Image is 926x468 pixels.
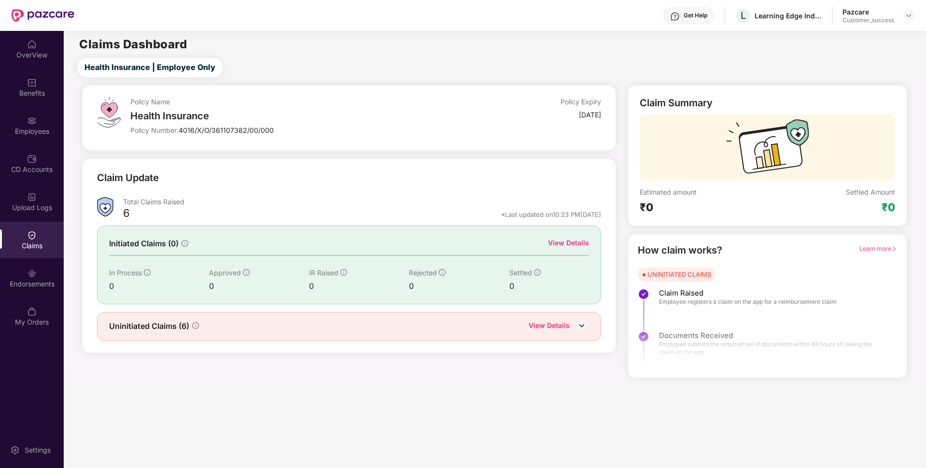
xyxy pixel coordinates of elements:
img: svg+xml;base64,PHN2ZyBpZD0iU3RlcC1Eb25lLTMyeDMyIiB4bWxucz0iaHR0cDovL3d3dy53My5vcmcvMjAwMC9zdmciIH... [638,288,649,300]
div: Policy Number: [130,126,444,135]
span: Settled [509,269,532,277]
span: info-circle [182,240,188,247]
div: Pazcare [842,7,894,16]
div: Get Help [684,12,707,19]
img: svg+xml;base64,PHN2ZyBpZD0iQ2xhaW0iIHhtbG5zPSJodHRwOi8vd3d3LnczLm9yZy8yMDAwL3N2ZyIgd2lkdGg9IjIwIi... [27,230,37,240]
img: svg+xml;base64,PHN2ZyB4bWxucz0iaHR0cDovL3d3dy53My5vcmcvMjAwMC9zdmciIHdpZHRoPSI0OS4zMiIgaGVpZ2h0PS... [97,97,121,128]
span: info-circle [144,269,151,276]
div: Settings [22,445,54,455]
span: Initiated Claims (0) [109,238,179,250]
img: svg+xml;base64,PHN2ZyBpZD0iRHJvcGRvd24tMzJ4MzIiIHhtbG5zPSJodHRwOi8vd3d3LnczLm9yZy8yMDAwL3N2ZyIgd2... [905,12,912,19]
img: svg+xml;base64,PHN2ZyBpZD0iVXBsb2FkX0xvZ3MiIGRhdGEtbmFtZT0iVXBsb2FkIExvZ3MiIHhtbG5zPSJodHRwOi8vd3... [27,192,37,202]
div: 6 [123,206,130,223]
img: svg+xml;base64,PHN2ZyBpZD0iRW1wbG95ZWVzIiB4bWxucz0iaHR0cDovL3d3dy53My5vcmcvMjAwMC9zdmciIHdpZHRoPS... [27,116,37,126]
span: IR Raised [309,269,338,277]
img: svg+xml;base64,PHN2ZyBpZD0iQmVuZWZpdHMiIHhtbG5zPSJodHRwOi8vd3d3LnczLm9yZy8yMDAwL3N2ZyIgd2lkdGg9Ij... [27,78,37,87]
span: info-circle [534,269,541,276]
div: Total Claims Raised [123,197,602,206]
span: info-circle [243,269,250,276]
span: info-circle [192,322,199,329]
div: Policy Name [130,97,444,106]
div: View Details [548,238,589,248]
img: svg+xml;base64,PHN2ZyBpZD0iSGVscC0zMngzMiIgeG1sbnM9Imh0dHA6Ly93d3cudzMub3JnLzIwMDAvc3ZnIiB3aWR0aD... [670,12,680,21]
img: svg+xml;base64,PHN2ZyBpZD0iSG9tZSIgeG1sbnM9Imh0dHA6Ly93d3cudzMub3JnLzIwMDAvc3ZnIiB3aWR0aD0iMjAiIG... [27,40,37,49]
span: Employee registers a claim on the app for a reimbursement claim [659,298,837,306]
span: Claim Raised [659,288,837,298]
div: Claim Summary [640,97,713,109]
span: right [891,246,897,252]
div: 0 [409,280,509,292]
div: Settled Amount [846,187,895,197]
img: ClaimsSummaryIcon [97,197,113,217]
div: [DATE] [579,110,601,119]
span: L [741,10,746,21]
img: New Pazcare Logo [12,9,74,22]
span: info-circle [439,269,446,276]
span: Learn more [859,245,897,252]
div: ₹0 [640,200,767,214]
div: Estimated amount [640,187,767,197]
span: Health Insurance | Employee Only [84,61,215,73]
div: ₹0 [882,200,895,214]
img: svg+xml;base64,PHN2ZyB3aWR0aD0iMTcyIiBoZWlnaHQ9IjExMyIgdmlld0JveD0iMCAwIDE3MiAxMTMiIGZpbGw9Im5vbm... [726,119,809,180]
div: 0 [209,280,309,292]
img: DownIcon [575,318,589,333]
div: Policy Expiry [561,97,601,106]
span: Approved [209,269,241,277]
img: svg+xml;base64,PHN2ZyBpZD0iQ0RfQWNjb3VudHMiIGRhdGEtbmFtZT0iQ0QgQWNjb3VudHMiIHhtbG5zPSJodHRwOi8vd3... [27,154,37,164]
div: 0 [109,280,209,292]
div: 0 [309,280,409,292]
span: In Process [109,269,142,277]
div: How claim works? [638,243,722,258]
h2: Claims Dashboard [79,39,187,50]
div: Claim Update [97,170,159,185]
div: UNINITIATED CLAIMS [647,269,711,279]
img: svg+xml;base64,PHN2ZyBpZD0iRW5kb3JzZW1lbnRzIiB4bWxucz0iaHR0cDovL3d3dy53My5vcmcvMjAwMC9zdmciIHdpZH... [27,269,37,278]
div: Health Insurance [130,110,444,122]
span: 4016/X/O/361107382/00/000 [179,126,274,134]
span: Uninitiated Claims (6) [109,320,189,332]
div: 0 [509,280,589,292]
div: Learning Edge India Private Limited [755,11,822,20]
span: info-circle [340,269,347,276]
div: *Last updated on 10:23 PM[DATE] [501,210,601,219]
button: Health Insurance | Employee Only [77,58,223,77]
img: svg+xml;base64,PHN2ZyBpZD0iTXlfT3JkZXJzIiBkYXRhLW5hbWU9Ik15IE9yZGVycyIgeG1sbnM9Imh0dHA6Ly93d3cudz... [27,307,37,316]
span: Rejected [409,269,437,277]
div: View Details [529,320,570,333]
img: svg+xml;base64,PHN2ZyBpZD0iU2V0dGluZy0yMHgyMCIgeG1sbnM9Imh0dHA6Ly93d3cudzMub3JnLzIwMDAvc3ZnIiB3aW... [10,445,20,455]
div: Customer_success [842,16,894,24]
